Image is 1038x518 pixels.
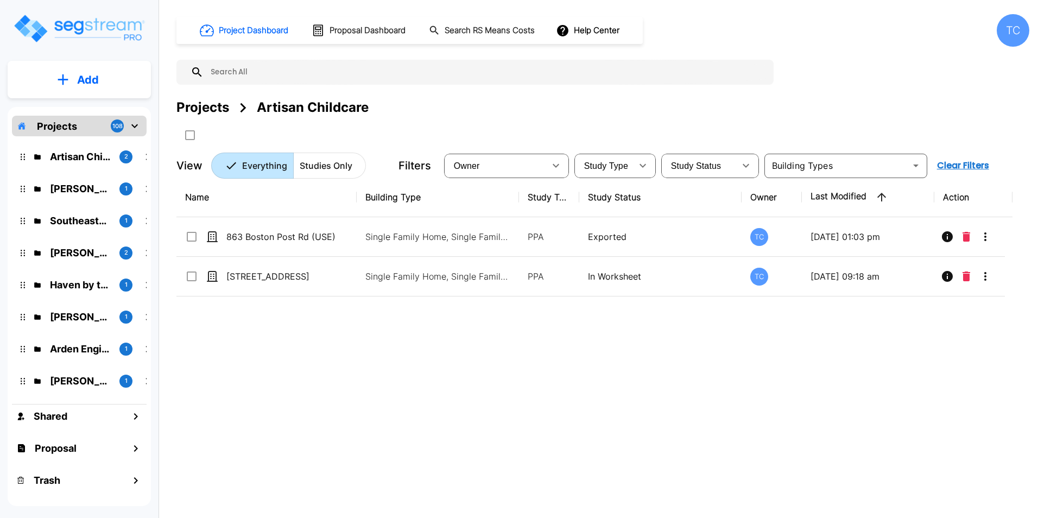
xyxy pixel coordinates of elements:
p: 863 Boston Post Rd (USE) [226,230,335,243]
span: Owner [454,161,480,170]
button: Delete [958,266,974,287]
p: Projects [37,119,77,134]
p: In Worksheet [588,270,733,283]
p: Single Family Home, Single Family Home Site [365,230,512,243]
th: Study Type [519,178,579,217]
img: Logo [12,13,145,44]
th: Last Modified [802,178,934,217]
div: TC [997,14,1029,47]
p: 1 [125,184,128,193]
p: Add [77,72,99,88]
h1: Proposal [35,441,77,456]
div: Select [663,150,735,181]
button: Info [936,226,958,248]
th: Building Type [357,178,519,217]
p: Studies Only [300,159,352,172]
div: TC [750,268,768,286]
input: Building Types [768,158,906,173]
p: Haven by the Sea [50,277,111,292]
th: Action [934,178,1012,217]
p: Single Family Home, Single Family Home Site [365,270,512,283]
p: Chris Gilleland - 618 N Carolina Ave [50,309,111,324]
p: [STREET_ADDRESS] [226,270,335,283]
p: Arden Engineering Improvements [50,342,111,356]
p: [DATE] 01:03 pm [811,230,926,243]
button: Proposal Dashboard [307,19,412,42]
p: Owen Tracey [50,181,111,196]
button: Clear Filters [933,155,993,176]
button: Project Dashboard [195,18,294,42]
div: TC [750,228,768,246]
div: Artisan Childcare [257,98,369,117]
h1: Search RS Means Costs [445,24,535,37]
p: Everything [242,159,287,172]
p: 108 [112,122,123,131]
p: 1 [125,312,128,321]
p: 2 [124,248,128,257]
h1: Shared [34,409,67,424]
h1: Trash [34,473,60,488]
p: Artisan Childcare [50,149,111,164]
button: Studies Only [293,153,366,179]
h1: Proposal Dashboard [330,24,406,37]
p: 1 [125,280,128,289]
div: Select [446,150,545,181]
button: More-Options [974,266,996,287]
th: Study Status [579,178,742,217]
p: 2 [124,152,128,161]
button: More-Options [974,226,996,248]
div: Platform [211,153,366,179]
button: Help Center [554,20,624,41]
p: 1 [125,376,128,386]
p: Burtons Grill - Wayne, PA [50,374,111,388]
p: 1 [125,216,128,225]
button: Open [908,158,923,173]
p: 1 [125,344,128,353]
button: Info [936,266,958,287]
p: [DATE] 09:18 am [811,270,926,283]
p: View [176,157,202,174]
h1: Project Dashboard [219,24,288,37]
th: Owner [742,178,802,217]
button: Everything [211,153,294,179]
th: Name [176,178,357,217]
p: Louis Chiasson [50,245,111,260]
p: Exported [588,230,733,243]
p: PPA [528,230,571,243]
span: Study Status [671,161,721,170]
span: Study Type [584,161,628,170]
button: SelectAll [179,124,201,146]
input: Search All [204,60,768,85]
button: Add [8,64,151,96]
div: Projects [176,98,229,117]
button: Search RS Means Costs [425,20,541,41]
p: PPA [528,270,571,283]
button: Delete [958,226,974,248]
p: Filters [398,157,431,174]
p: Southeastern General Contractors [50,213,111,228]
div: Select [577,150,632,181]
